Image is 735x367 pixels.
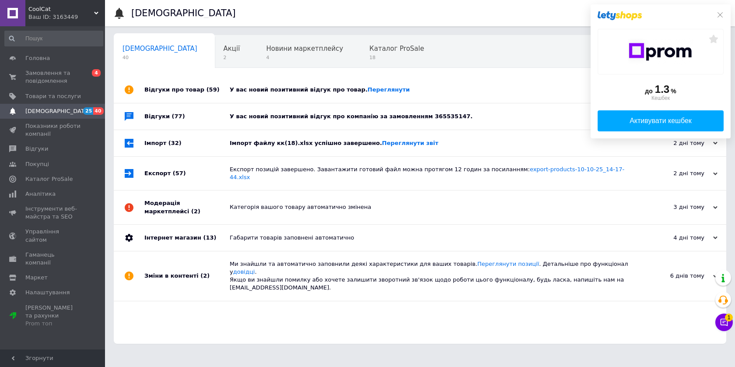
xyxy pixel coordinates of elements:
span: Новини маркетплейсу [266,45,343,53]
span: (2) [200,272,210,279]
span: [DEMOGRAPHIC_DATA] [25,107,90,115]
a: Переглянути [367,86,410,93]
span: 18 [369,54,424,61]
span: 4 [92,69,101,77]
a: довідці [233,268,255,275]
span: Управління сайтом [25,228,81,243]
span: 25 [83,107,93,115]
span: [DEMOGRAPHIC_DATA] [122,45,197,53]
span: 40 [93,107,103,115]
span: (77) [172,113,185,120]
div: Ваш ID: 3163449 [28,13,105,21]
div: Експорт позицій завершено. Завантажити готовий файл можна протягом 12 годин за посиланням: [230,166,630,181]
input: Пошук [4,31,103,46]
span: 40 [122,54,197,61]
div: Ми знайшли та автоматично заповнили деякі характеристики для ваших товарів. . Детальніше про функ... [230,260,630,292]
span: 4 [266,54,343,61]
span: Налаштування [25,289,70,296]
span: Каталог ProSale [25,175,73,183]
h1: [DEMOGRAPHIC_DATA] [131,8,236,18]
span: (32) [168,140,182,146]
span: Замовлення та повідомлення [25,69,81,85]
span: [PERSON_NAME] та рахунки [25,304,81,328]
span: CoolCat [28,5,94,13]
div: 6 днів тому [630,272,717,280]
span: Маркет [25,274,48,282]
span: (2) [191,208,200,215]
div: 3 дні тому [630,203,717,211]
a: Переглянути звіт [382,140,438,146]
div: Експорт [144,157,230,190]
div: Імпорт [144,130,230,156]
span: 1 [725,314,733,321]
div: Відгуки [144,103,230,130]
span: Головна [25,54,50,62]
div: 2 дні тому [630,139,717,147]
div: Зміни в контенті [144,251,230,301]
span: Інструменти веб-майстра та SEO [25,205,81,221]
div: Імпорт файлу кк(18).xlsx успішно завершено. [230,139,630,147]
span: 2 [224,54,240,61]
div: Габарити товарів заповнені автоматично [230,234,630,242]
span: Покупці [25,160,49,168]
a: Переглянути позиції [477,261,539,267]
div: Категорія вашого товару автоматично змінена [230,203,630,211]
div: Відгуки про товар [144,77,230,103]
span: Показники роботи компанії [25,122,81,138]
div: У вас новий позитивний відгук про товар. [230,86,630,94]
div: 2 дні тому [630,169,717,177]
span: (59) [206,86,220,93]
button: Чат з покупцем1 [715,314,733,331]
div: Інтернет магазин [144,225,230,251]
div: Модерація маркетплейсі [144,191,230,224]
span: Аналітика [25,190,56,198]
span: Акції [224,45,240,53]
span: Відгуки [25,145,48,153]
span: Каталог ProSale [369,45,424,53]
span: (57) [173,170,186,176]
div: У вас новий позитивний відгук про компанію за замовленням 365535147. [230,113,630,120]
div: Prom топ [25,320,81,328]
span: Гаманець компанії [25,251,81,267]
span: (13) [203,234,216,241]
span: Товари та послуги [25,92,81,100]
div: 4 дні тому [630,234,717,242]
